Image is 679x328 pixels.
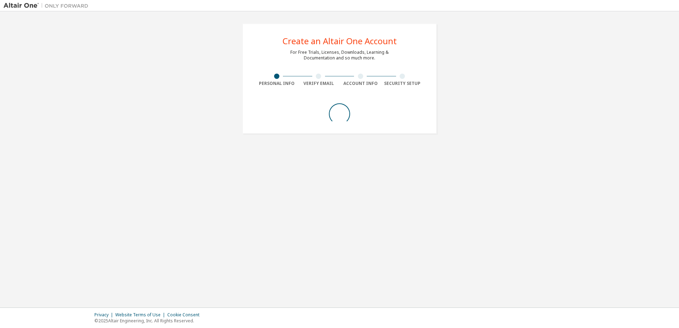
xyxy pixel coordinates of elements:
div: Security Setup [382,81,424,86]
div: Personal Info [256,81,298,86]
div: Create an Altair One Account [283,37,397,45]
div: Website Terms of Use [115,312,167,318]
div: For Free Trials, Licenses, Downloads, Learning & Documentation and so much more. [290,50,389,61]
div: Verify Email [298,81,340,86]
p: © 2025 Altair Engineering, Inc. All Rights Reserved. [94,318,204,324]
img: Altair One [4,2,92,9]
div: Privacy [94,312,115,318]
div: Account Info [339,81,382,86]
div: Cookie Consent [167,312,204,318]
